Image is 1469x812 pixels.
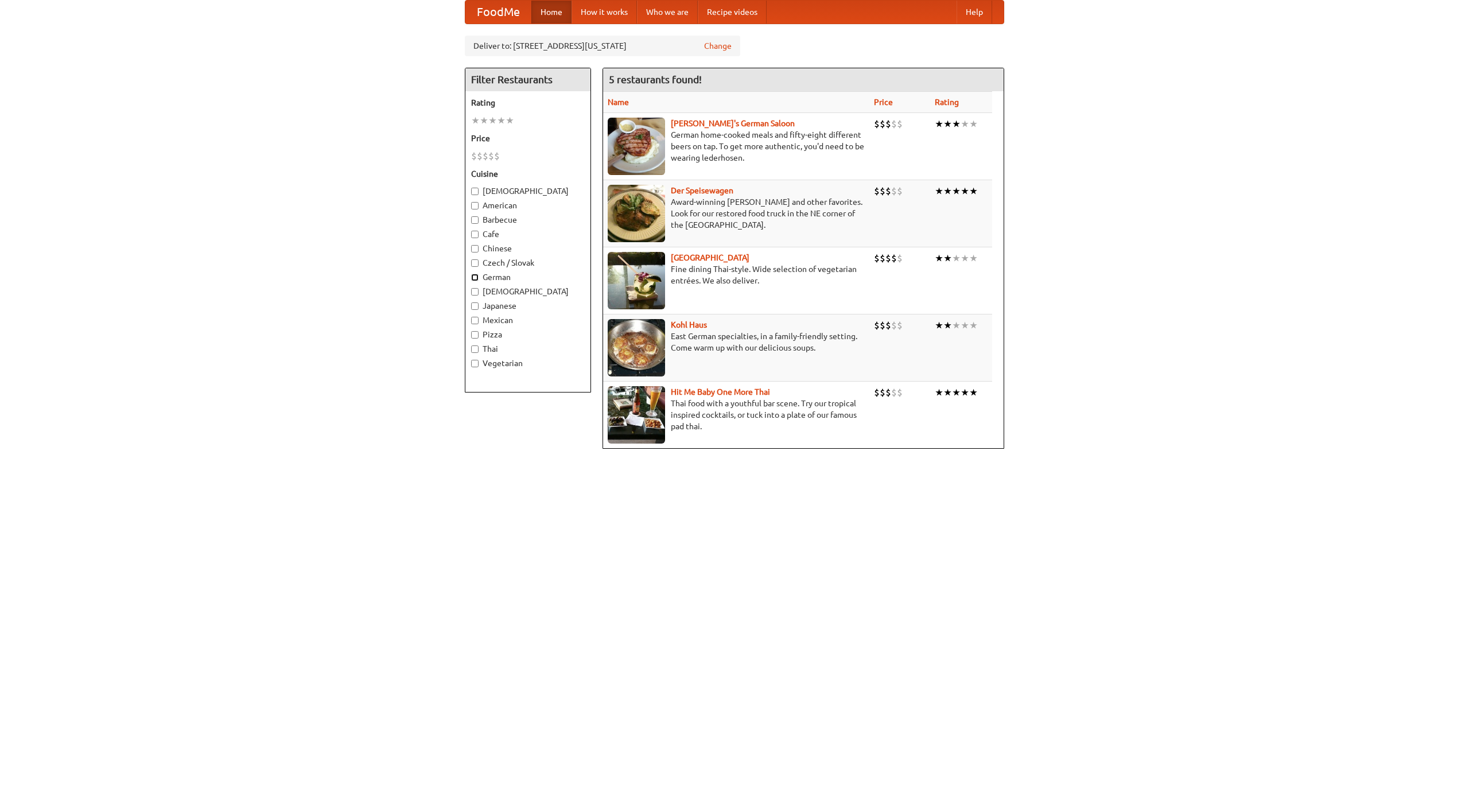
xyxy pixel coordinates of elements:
li: ★ [480,114,488,127]
a: Hit Me Baby One More Thai [671,387,770,397]
a: [PERSON_NAME]'s German Saloon [671,119,795,128]
input: Barbecue [471,216,479,224]
label: [DEMOGRAPHIC_DATA] [471,286,585,297]
li: $ [494,150,500,162]
li: $ [874,386,880,399]
li: $ [885,185,891,197]
input: Thai [471,345,479,353]
input: Japanese [471,302,479,310]
label: Czech / Slovak [471,257,585,269]
li: ★ [943,319,952,332]
li: $ [897,118,903,130]
img: esthers.jpg [608,118,665,175]
li: ★ [935,252,943,265]
img: satay.jpg [608,252,665,309]
input: Cafe [471,231,479,238]
li: ★ [497,114,506,127]
label: German [471,271,585,283]
li: ★ [969,118,978,130]
h5: Rating [471,97,585,108]
h5: Cuisine [471,168,585,180]
p: Award-winning [PERSON_NAME] and other favorites. Look for our restored food truck in the NE corne... [608,196,865,231]
li: $ [874,319,880,332]
label: American [471,200,585,211]
li: $ [874,185,880,197]
p: Thai food with a youthful bar scene. Try our tropical inspired cocktails, or tuck into a plate of... [608,398,865,432]
li: $ [891,118,897,130]
li: ★ [969,185,978,197]
a: Der Speisewagen [671,186,733,195]
a: Change [704,40,732,52]
div: Deliver to: [STREET_ADDRESS][US_STATE] [465,36,740,56]
li: $ [885,319,891,332]
ng-pluralize: 5 restaurants found! [609,74,702,85]
input: [DEMOGRAPHIC_DATA] [471,288,479,296]
input: Vegetarian [471,360,479,367]
li: $ [885,252,891,265]
label: Barbecue [471,214,585,226]
label: Cafe [471,228,585,240]
input: [DEMOGRAPHIC_DATA] [471,188,479,195]
li: $ [874,118,880,130]
li: ★ [935,185,943,197]
h4: Filter Restaurants [465,68,590,91]
p: Fine dining Thai-style. Wide selection of vegetarian entrées. We also deliver. [608,263,865,286]
label: [DEMOGRAPHIC_DATA] [471,185,585,197]
li: ★ [943,252,952,265]
li: ★ [961,319,969,332]
li: ★ [952,252,961,265]
a: Kohl Haus [671,320,707,329]
li: $ [874,252,880,265]
label: Mexican [471,314,585,326]
li: ★ [952,386,961,399]
label: Thai [471,343,585,355]
li: $ [483,150,488,162]
li: ★ [961,386,969,399]
a: [GEOGRAPHIC_DATA] [671,253,749,262]
a: Help [957,1,992,24]
li: ★ [488,114,497,127]
img: kohlhaus.jpg [608,319,665,376]
input: American [471,202,479,209]
li: $ [891,185,897,197]
li: $ [880,252,885,265]
p: East German specialties, in a family-friendly setting. Come warm up with our delicious soups. [608,331,865,353]
li: $ [880,386,885,399]
a: Home [531,1,572,24]
li: $ [477,150,483,162]
a: Rating [935,98,959,107]
li: $ [897,386,903,399]
a: How it works [572,1,637,24]
li: $ [897,319,903,332]
li: $ [880,319,885,332]
li: ★ [969,252,978,265]
label: Vegetarian [471,358,585,369]
label: Japanese [471,300,585,312]
input: Czech / Slovak [471,259,479,267]
li: $ [891,319,897,332]
input: Chinese [471,245,479,252]
li: ★ [935,386,943,399]
li: ★ [506,114,514,127]
input: Mexican [471,317,479,324]
li: $ [880,118,885,130]
li: ★ [961,185,969,197]
p: German home-cooked meals and fifty-eight different beers on tap. To get more authentic, you'd nee... [608,129,865,164]
li: $ [891,386,897,399]
a: FoodMe [465,1,531,24]
img: speisewagen.jpg [608,185,665,242]
li: $ [897,252,903,265]
li: ★ [952,185,961,197]
li: ★ [943,386,952,399]
li: ★ [943,118,952,130]
li: ★ [471,114,480,127]
li: ★ [935,319,943,332]
li: $ [897,185,903,197]
li: $ [891,252,897,265]
input: Pizza [471,331,479,339]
